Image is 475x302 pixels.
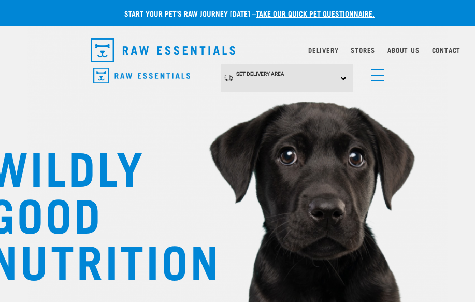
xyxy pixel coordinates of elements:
[387,48,419,52] a: About Us
[432,48,461,52] a: Contact
[223,74,234,82] img: van-moving.png
[351,48,375,52] a: Stores
[256,11,375,15] a: take our quick pet questionnaire.
[366,63,385,82] a: menu
[82,34,393,66] nav: dropdown navigation
[93,68,190,84] img: Raw Essentials Logo
[91,38,236,62] img: Raw Essentials Logo
[308,48,338,52] a: Delivery
[236,71,284,77] span: Set Delivery Area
